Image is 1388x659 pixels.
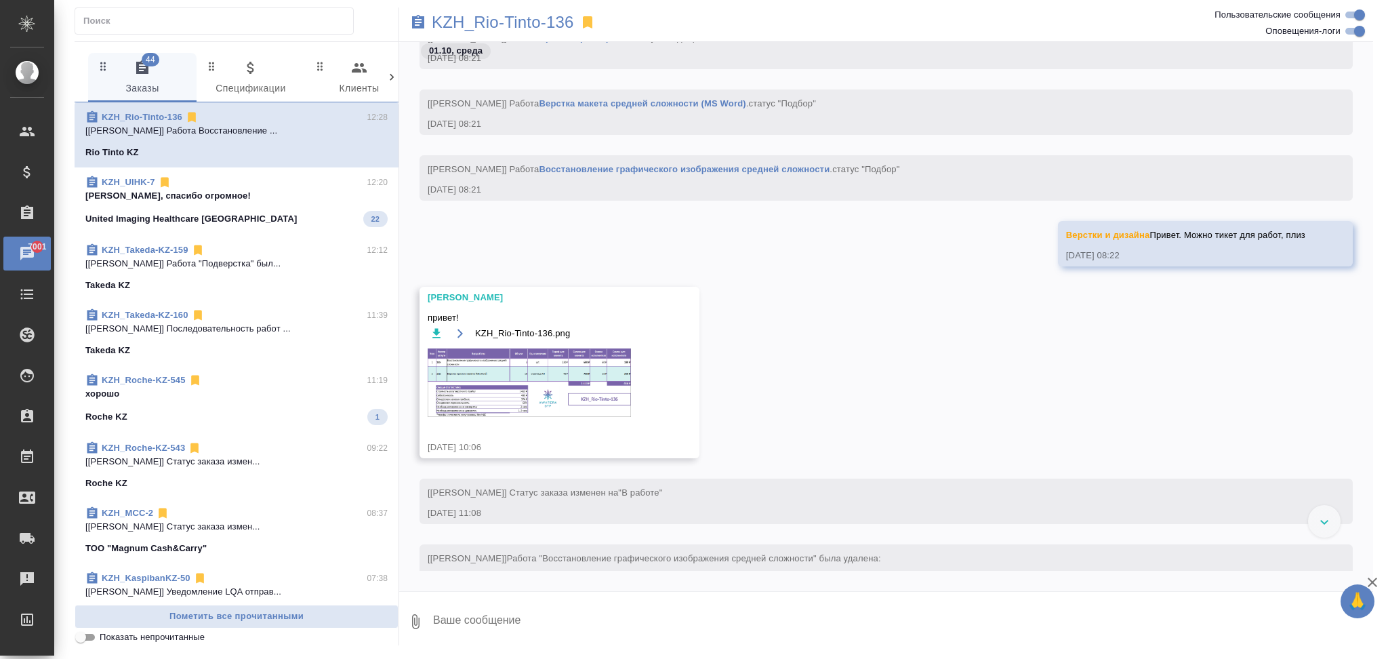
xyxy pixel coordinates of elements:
[96,60,188,97] span: Заказы
[1066,249,1305,262] div: [DATE] 08:22
[367,572,388,585] p: 07:38
[429,44,483,58] p: 01.10, среда
[100,631,205,644] span: Показать непрочитанные
[749,98,816,108] span: статус "Подбор"
[451,325,468,342] button: Открыть на драйве
[85,279,130,292] p: Takeda KZ
[83,12,353,31] input: Поиск
[475,327,570,340] span: KZH_Rio-Tinto-136.png
[428,291,652,304] div: [PERSON_NAME]
[618,487,662,498] span: "В работе"
[102,573,190,583] a: KZH_KaspibanKZ-50
[97,60,110,73] svg: Зажми и перетащи, чтобы поменять порядок вкладок
[82,609,391,624] span: Пометить все прочитанными
[85,585,388,599] p: [[PERSON_NAME]] Уведомление LQA отправ...
[367,111,388,124] p: 12:28
[142,53,159,66] span: 44
[191,308,205,322] svg: Отписаться
[102,375,186,385] a: KZH_Roche-KZ-545
[85,520,388,534] p: [[PERSON_NAME]] Статус заказа измен...
[367,441,388,455] p: 09:22
[75,167,399,235] div: KZH_UIHK-712:20[PERSON_NAME], спасибо огромное!United Imaging Healthcare [GEOGRAPHIC_DATA]22
[367,374,388,387] p: 11:19
[75,433,399,498] div: KZH_Roche-KZ-54309:22[[PERSON_NAME]] Статус заказа измен...Roche KZ
[428,183,1305,197] div: [DATE] 08:21
[102,310,188,320] a: KZH_Takeda-KZ-160
[85,212,297,226] p: United Imaging Healthcare [GEOGRAPHIC_DATA]
[102,112,182,122] a: KZH_Rio-Tinto-136
[428,441,652,454] div: [DATE] 10:06
[75,563,399,628] div: KZH_KaspibanKZ-5007:38[[PERSON_NAME]] Уведомление LQA отправ...Kaspi bank Kazakhstan
[1265,24,1341,38] span: Оповещения-логи
[75,498,399,563] div: KZH_MCC-208:37[[PERSON_NAME]] Статус заказа измен...ТОО "Magnum Cash&Carry"
[85,124,388,138] p: [[PERSON_NAME]] Работа Восстановление ...
[85,322,388,336] p: [[PERSON_NAME]] Последовательность работ ...
[75,365,399,433] div: KZH_Roche-KZ-54511:19хорошоRoche KZ1
[313,60,405,97] span: Клиенты
[158,176,171,189] svg: Отписаться
[193,572,207,585] svg: Отписаться
[428,311,652,325] span: привет!
[428,98,816,108] span: [[PERSON_NAME]] Работа .
[367,243,388,257] p: 12:12
[507,553,881,563] span: Работа "Восстановление графического изображения средней сложности" была удалена:
[1066,230,1305,240] span: Привет. Можно тикет для работ, плиз
[85,189,388,203] p: [PERSON_NAME], спасибо огромное!
[205,60,218,73] svg: Зажми и перетащи, чтобы поменять порядок вкладок
[102,443,185,453] a: KZH_Roche-KZ-543
[75,300,399,365] div: KZH_Takeda-KZ-16011:39[[PERSON_NAME]] Последовательность работ ...Takeda KZ
[205,60,297,97] span: Спецификации
[1214,8,1341,22] span: Пользовательские сообщения
[85,542,207,555] p: ТОО "Magnum Cash&Carry"
[3,237,51,271] a: 7001
[156,506,169,520] svg: Отписаться
[85,477,127,490] p: Roche KZ
[85,257,388,271] p: [[PERSON_NAME]] Работа "Подверстка" был...
[428,348,631,417] img: KZH_Rio-Tinto-136.png
[539,164,830,174] a: Восстановление графического изображения средней сложности
[85,410,127,424] p: Roche KZ
[1066,230,1150,240] span: Верстки и дизайна
[102,177,155,187] a: KZH_UIHK-7
[832,164,899,174] span: статус "Подбор"
[428,553,881,563] span: [[PERSON_NAME]]
[367,410,388,424] span: 1
[75,605,399,628] button: Пометить все прочитанными
[539,98,746,108] a: Верстка макета средней сложности (MS Word)
[367,506,388,520] p: 08:37
[428,164,900,174] span: [[PERSON_NAME]] Работа .
[367,176,388,189] p: 12:20
[85,387,388,401] p: хорошо
[314,60,327,73] svg: Зажми и перетащи, чтобы поменять порядок вкладок
[102,245,188,255] a: KZH_Takeda-KZ-159
[188,441,201,455] svg: Отписаться
[1346,587,1369,616] span: 🙏
[75,235,399,300] div: KZH_Takeda-KZ-15912:12[[PERSON_NAME]] Работа "Подверстка" был...Takeda KZ
[428,325,445,342] button: Скачать
[102,508,153,518] a: KZH_MCC-2
[432,16,574,29] a: KZH_Rio-Tinto-136
[85,455,388,468] p: [[PERSON_NAME]] Статус заказа измен...
[85,344,130,357] p: Takeda KZ
[20,240,54,254] span: 7001
[428,506,1305,520] div: [DATE] 11:08
[85,146,139,159] p: Rio Tinto KZ
[428,117,1305,131] div: [DATE] 08:21
[75,102,399,167] div: KZH_Rio-Tinto-13612:28[[PERSON_NAME]] Работа Восстановление ...Rio Tinto KZ
[367,308,388,322] p: 11:39
[363,212,388,226] span: 22
[428,487,662,498] span: [[PERSON_NAME]] Статус заказа изменен на
[1341,584,1374,618] button: 🙏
